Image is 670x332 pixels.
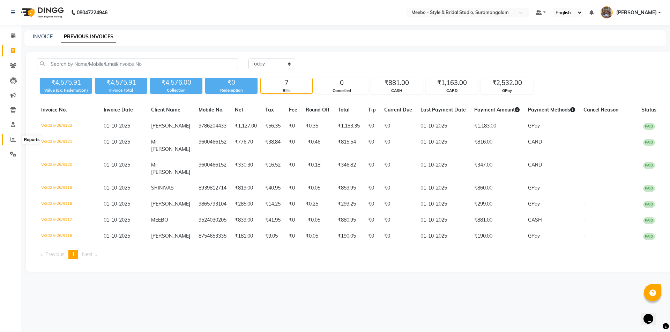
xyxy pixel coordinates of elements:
[37,157,99,180] td: V/2025-26/6120
[37,134,99,157] td: V/2025-26/6121
[338,107,350,113] span: Total
[150,87,202,93] div: Collection
[261,78,312,88] div: 7
[583,201,586,207] span: -
[261,157,285,180] td: ₹16.52
[583,162,586,168] span: -
[481,78,533,88] div: ₹2,532.00
[18,3,66,22] img: logo
[301,134,334,157] td: -₹0.46
[261,88,312,94] div: Bills
[265,107,274,113] span: Tax
[364,180,380,196] td: ₹0
[231,228,261,244] td: ₹181.00
[151,162,190,175] span: Mr [PERSON_NAME]
[474,107,520,113] span: Payment Amount
[416,118,470,134] td: 01-10-2025
[289,107,297,113] span: Fee
[334,196,364,212] td: ₹299.25
[470,180,524,196] td: ₹860.00
[416,228,470,244] td: 01-10-2025
[37,228,99,244] td: V/2025-26/6116
[380,212,416,228] td: ₹0
[104,107,133,113] span: Invoice Date
[285,212,301,228] td: ₹0
[316,88,367,94] div: Cancelled
[285,157,301,180] td: ₹0
[37,196,99,212] td: V/2025-26/6118
[583,233,586,239] span: -
[643,162,655,169] span: PAID
[301,228,334,244] td: ₹0.05
[104,162,130,168] span: 01-10-2025
[104,185,130,191] span: 01-10-2025
[371,78,423,88] div: ₹881.00
[77,3,107,22] b: 08047224946
[380,228,416,244] td: ₹0
[235,107,243,113] span: Net
[641,304,663,325] iframe: chat widget
[205,78,258,87] div: ₹0
[380,118,416,134] td: ₹0
[194,212,231,228] td: 9524030205
[643,201,655,208] span: PAID
[72,251,75,257] span: 1
[380,157,416,180] td: ₹0
[528,107,575,113] span: Payment Methods
[41,107,67,113] span: Invoice No.
[301,196,334,212] td: ₹0.25
[231,180,261,196] td: ₹819.00
[301,157,334,180] td: -₹0.18
[199,107,224,113] span: Mobile No.
[334,212,364,228] td: ₹880.95
[151,201,190,207] span: [PERSON_NAME]
[231,134,261,157] td: ₹776.70
[583,123,586,129] span: -
[261,180,285,196] td: ₹40.95
[37,59,238,69] input: Search by Name/Mobile/Email/Invoice No
[528,217,542,223] span: CASH
[416,180,470,196] td: 01-10-2025
[151,107,180,113] span: Client Name
[37,212,99,228] td: V/2025-26/6117
[380,180,416,196] td: ₹0
[151,217,168,223] span: MEEBO
[285,196,301,212] td: ₹0
[104,217,130,223] span: 01-10-2025
[261,134,285,157] td: ₹38.84
[45,251,65,257] span: Previous
[231,157,261,180] td: ₹330.30
[151,185,174,191] span: SRINIVAS
[416,196,470,212] td: 01-10-2025
[151,139,190,152] span: Mr [PERSON_NAME]
[95,87,147,93] div: Invoice Total
[416,212,470,228] td: 01-10-2025
[95,78,147,87] div: ₹4,575.91
[306,107,329,113] span: Round Off
[470,196,524,212] td: ₹299.00
[364,134,380,157] td: ₹0
[285,180,301,196] td: ₹0
[151,233,190,239] span: [PERSON_NAME]
[371,88,423,94] div: CASH
[231,118,261,134] td: ₹1,127.00
[470,157,524,180] td: ₹347.00
[643,217,655,224] span: PAID
[285,118,301,134] td: ₹0
[61,31,116,43] a: PREVIOUS INVOICES
[301,118,334,134] td: ₹0.35
[643,139,655,146] span: PAID
[82,251,92,257] span: Next
[334,228,364,244] td: ₹190.05
[528,139,542,145] span: CARD
[384,107,412,113] span: Current Due
[261,212,285,228] td: ₹41.95
[37,118,99,134] td: V/2025-26/6122
[194,118,231,134] td: 9786204433
[583,107,618,113] span: Cancel Reason
[364,196,380,212] td: ₹0
[380,134,416,157] td: ₹0
[194,196,231,212] td: 9865793104
[205,87,258,93] div: Redemption
[528,233,540,239] span: GPay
